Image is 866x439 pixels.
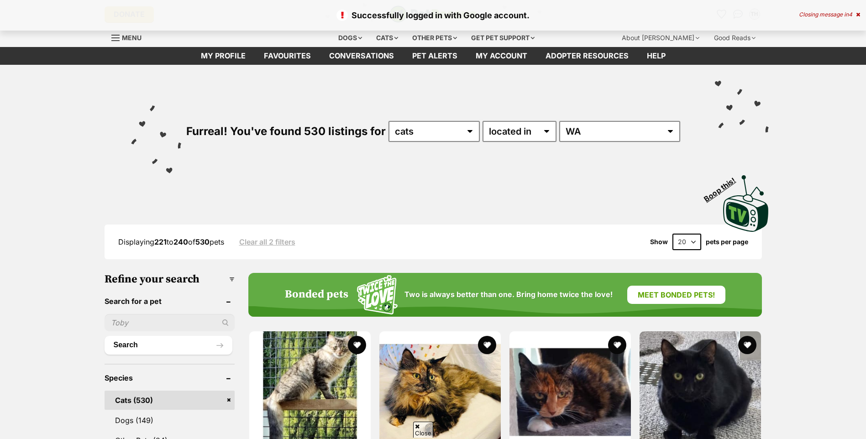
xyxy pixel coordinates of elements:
div: About [PERSON_NAME] [615,29,706,47]
button: favourite [348,336,366,354]
p: Successfully logged in with Google account. [9,9,857,21]
span: Boop this! [702,170,744,203]
div: Other pets [406,29,463,47]
header: Search for a pet [105,297,235,305]
a: Pet alerts [403,47,467,65]
a: Menu [111,29,148,45]
strong: 530 [195,237,210,246]
button: favourite [478,336,496,354]
a: My account [467,47,536,65]
div: Get pet support [465,29,541,47]
span: Displaying to of pets [118,237,224,246]
div: Good Reads [708,29,762,47]
a: Dogs (149) [105,411,235,430]
a: Adopter resources [536,47,638,65]
img: Squiggle [357,275,398,315]
span: Close [413,422,433,438]
input: Toby [105,314,235,331]
button: favourite [738,336,756,354]
div: Cats [370,29,404,47]
strong: 221 [154,237,167,246]
img: PetRescue TV logo [723,175,769,232]
strong: 240 [173,237,188,246]
a: My profile [192,47,255,65]
div: Dogs [332,29,368,47]
a: Boop this! [723,167,769,234]
header: Species [105,374,235,382]
a: conversations [320,47,403,65]
span: Menu [122,34,142,42]
div: Closing message in [799,11,860,18]
a: Help [638,47,675,65]
h3: Refine your search [105,273,235,286]
a: Meet bonded pets! [627,286,725,304]
a: Cats (530) [105,391,235,410]
span: Two is always better than one. Bring home twice the love! [404,290,613,299]
span: Furreal! You've found 530 listings for [186,125,386,138]
a: Clear all 2 filters [239,238,295,246]
a: Favourites [255,47,320,65]
span: 4 [849,11,852,18]
h4: Bonded pets [285,288,348,301]
span: Show [650,238,668,246]
button: Search [105,336,232,354]
button: favourite [608,336,626,354]
label: pets per page [706,238,748,246]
